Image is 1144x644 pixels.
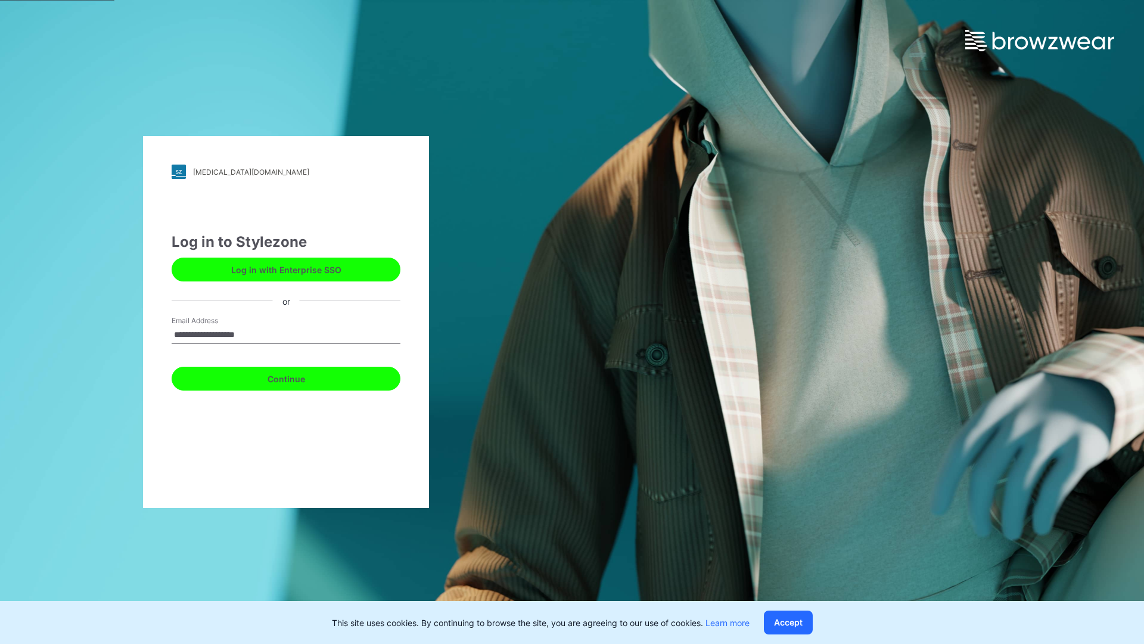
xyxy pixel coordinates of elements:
[172,315,255,326] label: Email Address
[172,231,400,253] div: Log in to Stylezone
[172,165,400,179] a: [MEDICAL_DATA][DOMAIN_NAME]
[705,618,750,628] a: Learn more
[764,611,813,634] button: Accept
[172,165,186,179] img: stylezone-logo.562084cfcfab977791bfbf7441f1a819.svg
[172,258,400,281] button: Log in with Enterprise SSO
[965,30,1114,51] img: browzwear-logo.e42bd6dac1945053ebaf764b6aa21510.svg
[332,617,750,629] p: This site uses cookies. By continuing to browse the site, you are agreeing to our use of cookies.
[172,367,400,391] button: Continue
[193,168,309,177] div: [MEDICAL_DATA][DOMAIN_NAME]
[273,295,300,307] div: or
